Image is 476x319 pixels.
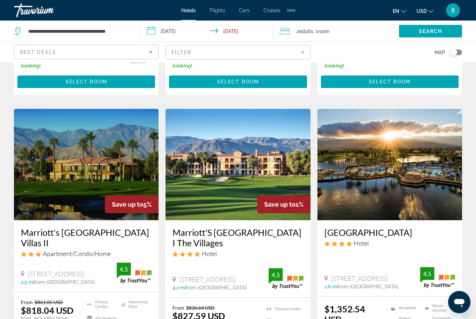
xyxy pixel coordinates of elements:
[313,26,330,36] span: , 1
[369,79,410,85] span: Select Room
[181,8,196,13] a: Hotels
[287,5,295,16] button: Extra navigation items
[354,240,369,247] span: Hotel
[21,305,74,316] ins: $818.04 USD
[324,284,338,290] span: 2.8 mi
[210,8,225,13] a: Flights
[105,196,159,214] div: 5%
[34,300,63,305] del: $861.05 USD
[20,49,56,55] span: Best Deals
[172,285,186,291] span: 4.2 mi
[435,48,445,57] span: Map
[399,25,462,38] button: Search
[166,109,310,221] img: Hotel image
[166,45,310,60] button: Filter
[169,76,307,88] button: Select Room
[420,268,455,288] img: trustyou-badge.svg
[28,270,84,278] span: [STREET_ADDRESS]
[448,291,470,313] iframe: Кнопка запуска окна обмена сообщениями
[387,304,421,313] li: Breakfast
[239,8,249,13] a: Cars
[17,76,155,88] button: Select Room
[269,271,283,279] div: 4.5
[172,58,230,69] p: ✓ Earn Points on this booking!
[338,284,398,290] span: from [GEOGRAPHIC_DATA]
[297,26,313,36] span: 2
[264,201,295,208] span: Save up to
[14,1,84,19] a: Travorium
[112,201,143,208] span: Save up to
[421,304,455,313] li: Room Service
[172,228,303,248] a: Marriott'S [GEOGRAPHIC_DATA] I The Villages
[420,270,434,278] div: 4.5
[21,300,33,305] span: From
[169,78,307,85] a: Select Room
[416,6,433,16] button: Change currency
[416,8,427,14] span: USD
[21,228,152,248] a: Marriott's [GEOGRAPHIC_DATA] Villas II
[321,76,459,88] button: Select Room
[393,6,406,16] button: Change language
[20,48,153,56] mat-select: Sort by
[21,58,80,69] p: ✓ Earn Points on this booking!
[321,78,459,85] a: Select Room
[451,7,455,14] span: II
[324,240,455,247] div: 4 star Hotel
[273,21,399,42] button: Travelers: 2 adults, 0 children
[444,3,462,18] button: User Menu
[263,8,280,13] a: Cruises
[172,305,184,311] span: From
[117,263,152,284] img: trustyou-badge.svg
[84,300,117,310] li: Fitness Center
[14,109,159,221] img: Hotel image
[118,300,152,310] li: Swimming Pool
[43,250,111,258] span: Apartment/Condo/Home
[172,250,303,258] div: 4 star Hotel
[299,29,313,34] span: Adults
[269,269,304,289] img: trustyou-badge.svg
[317,109,462,221] img: Hotel image
[419,29,443,34] span: Search
[318,29,330,34] span: Room
[186,305,215,311] del: $836.64 USD
[21,280,34,285] span: 2.5 mi
[324,58,382,69] p: ✓ Earn Points on this booking!
[66,79,107,85] span: Select Room
[217,79,259,85] span: Select Room
[21,250,152,258] div: 3 star Apartment
[393,8,399,14] span: en
[263,305,304,314] li: Fitness Center
[186,285,246,291] span: from [GEOGRAPHIC_DATA]
[17,78,155,85] a: Select Room
[140,21,273,42] button: Check-in date: Nov 6, 2025 Check-out date: Nov 9, 2025
[179,276,236,284] span: [STREET_ADDRESS]
[117,265,131,274] div: 4.5
[445,49,462,56] button: Toggle map
[202,250,217,258] span: Hotel
[257,196,310,214] div: 1%
[331,275,387,282] span: [STREET_ADDRESS]
[324,228,455,238] a: [GEOGRAPHIC_DATA]
[34,280,95,285] span: from [GEOGRAPHIC_DATA]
